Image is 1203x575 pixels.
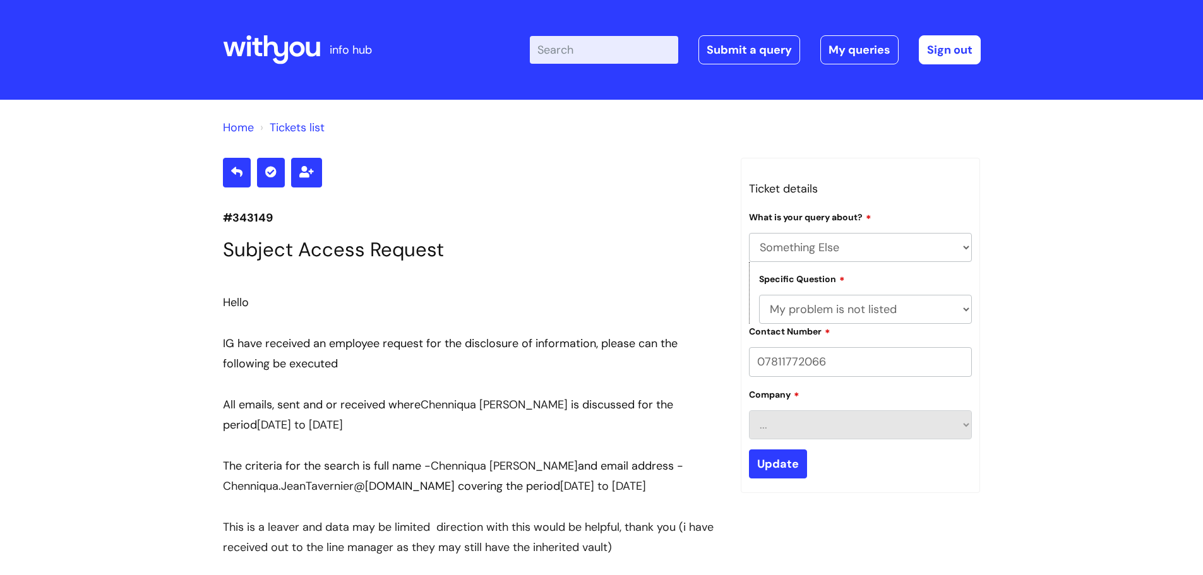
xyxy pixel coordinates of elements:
span: Chenniqua [PERSON_NAME] [431,458,578,473]
a: Submit a query [698,35,800,64]
input: Search [530,36,678,64]
h3: Ticket details [749,179,973,199]
span: @[DOMAIN_NAME] covering the period [223,478,560,494]
a: Tickets list [270,120,325,135]
div: The criteria for the search is full name - and email address - [223,456,722,497]
label: Specific Question [759,272,845,285]
div: All emails, sent and or received where is discussed for the period [223,394,722,436]
div: | - [530,35,981,64]
span: [DATE] to [DATE] [257,417,343,432]
p: info hub [330,40,372,60]
span: This is a leaver and data may be limited direction with this would be helpful, thank you (i have ... [223,519,714,555]
label: Contact Number [749,324,830,337]
label: Company [749,388,799,400]
div: IG have received an employee request for the disclosure of information, please can the following ... [223,333,722,374]
input: Update [749,449,807,478]
h1: Subject Access Request [223,238,722,261]
label: What is your query about? [749,210,871,223]
li: Tickets list [257,117,325,138]
span: Chenniqua.JeanTavernier [223,478,354,494]
span: Chenniqua [PERSON_NAME] [421,397,568,412]
li: Solution home [223,117,254,138]
a: Sign out [919,35,981,64]
a: Home [223,120,254,135]
span: [DATE] to [DATE] [560,478,646,494]
p: #343149 [223,208,722,228]
a: My queries [820,35,899,64]
div: Hello [223,292,722,312]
